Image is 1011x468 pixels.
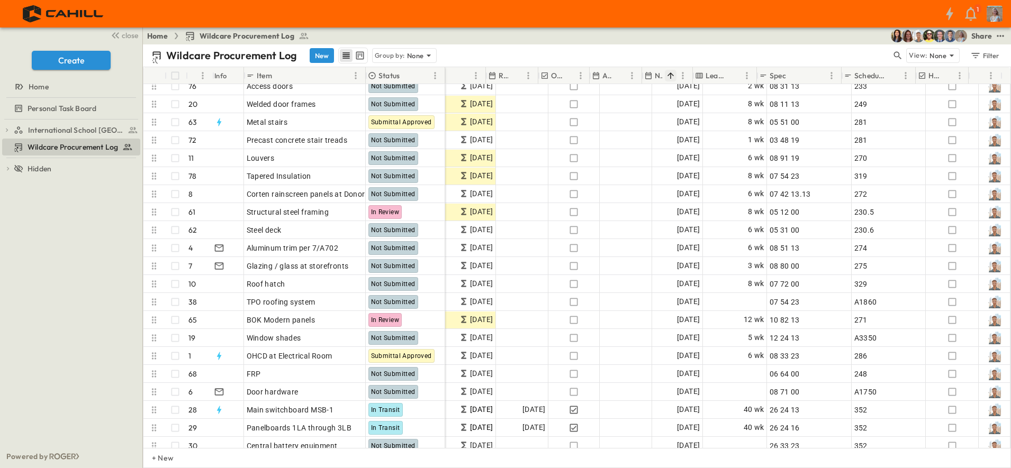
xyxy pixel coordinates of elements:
button: Sort [788,70,800,81]
span: 40 wk [744,421,764,434]
span: [DATE] [470,188,493,200]
span: [DATE] [677,278,700,290]
span: 08 51 13 [770,243,800,253]
span: 07 54 23 [770,297,800,307]
span: Aluminum trim per 7/A702 [247,243,339,253]
span: 03 48 19 [770,135,800,145]
span: In Transit [371,424,400,432]
span: 26 24 16 [770,423,800,433]
a: Home [2,79,138,94]
button: New [310,48,334,63]
button: Sort [973,70,985,81]
p: 38 [188,297,197,307]
span: Not Submitted [371,154,416,162]
span: Glazing / glass at storefronts [247,261,349,271]
span: 05 12 00 [770,207,800,217]
span: Steel deck [247,225,282,235]
span: [DATE] [470,170,493,182]
img: Profile Picture [988,421,1001,434]
span: Door hardware [247,387,299,397]
span: Metal stairs [247,117,288,127]
div: Owner [969,67,1000,84]
span: Submittal Approved [371,352,432,360]
p: Schedule ID [854,70,886,81]
button: Menu [741,69,753,82]
img: Hunter Mahan (hmahan@cahill-sf.com) [912,30,925,42]
span: 274 [854,243,868,253]
p: Needed Onsite [655,70,663,81]
span: [DATE] [470,224,493,236]
p: 29 [188,423,197,433]
span: Roof hatch [247,279,285,289]
span: [DATE] [470,386,493,398]
span: 281 [854,135,868,145]
div: Info [212,67,244,84]
img: Will Nethercutt (wnethercutt@cahill-sf.com) [944,30,956,42]
div: # [186,67,212,84]
span: 233 [854,81,868,91]
button: Menu [626,69,638,82]
img: Gondica Strykers (gstrykers@cahill-sf.com) [954,30,967,42]
p: Hot? [928,70,943,81]
img: Profile Picture [988,206,1001,218]
img: Profile Picture [988,314,1001,326]
img: Jared Salin (jsalin@cahill-sf.com) [933,30,946,42]
span: Hidden [28,163,51,174]
span: 3 wk [748,260,764,272]
span: In Review [371,316,400,324]
span: 8 wk [748,170,764,182]
span: Not Submitted [371,226,416,234]
button: Menu [349,69,362,82]
span: 12 wk [744,314,764,326]
img: Profile Picture [988,386,1001,398]
span: 248 [854,369,868,379]
span: Not Submitted [371,172,416,180]
p: Released Date [499,70,508,81]
a: Personal Task Board [2,101,138,116]
p: 6 [188,387,193,397]
button: Sort [729,70,741,81]
span: [DATE] [470,260,493,272]
button: Sort [566,70,577,81]
span: A3350 [854,333,877,343]
span: 08 11 13 [770,99,800,109]
img: Profile Picture [988,224,1001,236]
p: None [407,50,424,61]
p: 68 [188,369,197,379]
button: Filter [966,48,1003,63]
span: 249 [854,99,868,109]
span: 07 42 13.13 [770,189,811,199]
button: Sort [888,70,899,81]
span: [DATE] [677,439,700,452]
button: Sort [665,70,676,81]
span: [DATE] [470,80,493,92]
span: [DATE] [522,421,545,434]
p: Status [378,70,400,81]
span: Not Submitted [371,388,416,396]
button: Menu [196,69,209,82]
span: [DATE] [470,206,493,218]
span: Not Submitted [371,262,416,270]
p: 62 [188,225,197,235]
img: 4f72bfc4efa7236828875bac24094a5ddb05241e32d018417354e964050affa1.png [13,3,115,25]
span: 26 24 13 [770,405,800,415]
span: [DATE] [677,296,700,308]
span: 6 wk [748,188,764,200]
span: 08 80 00 [770,261,800,271]
p: + New [152,453,158,463]
span: Submittal Approved [371,118,432,126]
img: Kim Bowen (kbowen@cahill-sf.com) [891,30,904,42]
button: Menu [470,69,482,82]
p: 61 [188,207,195,217]
span: Access doors [247,81,293,91]
span: 6 wk [748,350,764,362]
span: 6 wk [748,224,764,236]
span: Precast concrete stair treads [247,135,348,145]
div: Personal Task Boardtest [2,100,140,117]
span: [DATE] [677,170,700,182]
span: Not Submitted [371,280,416,288]
span: In Review [371,208,400,216]
span: [DATE] [677,350,700,362]
span: Main switchboard MSB-1 [247,405,334,415]
span: [DATE] [470,296,493,308]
